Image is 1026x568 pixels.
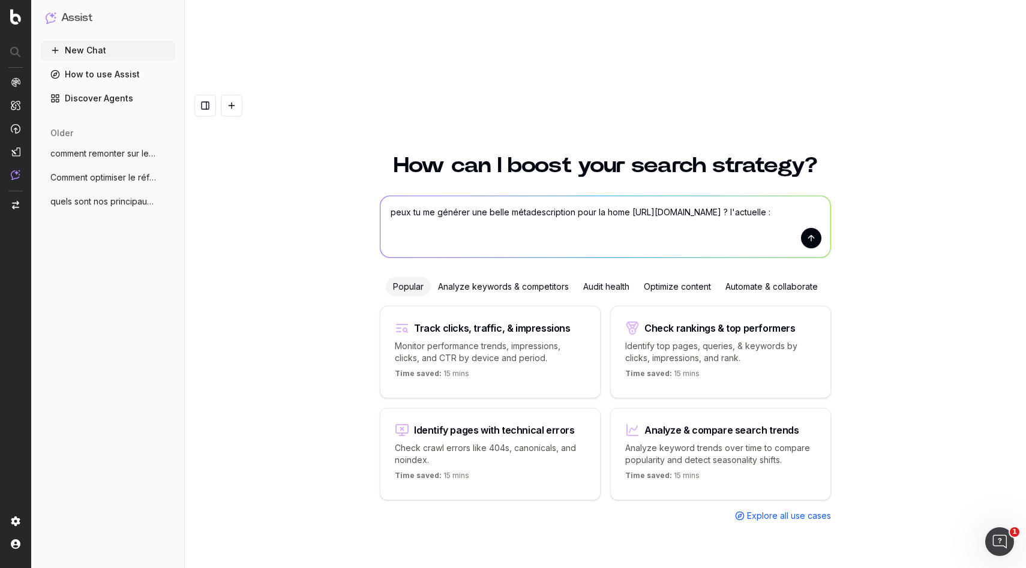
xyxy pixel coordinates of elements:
div: Audit health [576,277,637,296]
div: Optimize content [637,277,718,296]
div: Automate & collaborate [718,277,825,296]
div: Track clicks, traffic, & impressions [414,323,571,333]
h1: How can I boost your search strategy? [380,155,831,176]
div: Analyze & compare search trends [644,425,799,435]
p: Monitor performance trends, impressions, clicks, and CTR by device and period. [395,340,586,364]
span: Time saved: [625,369,672,378]
button: comment remonter sur le mot clé "lit enf [41,144,175,163]
a: Discover Agents [41,89,175,108]
p: 15 mins [625,369,700,383]
p: 15 mins [395,369,469,383]
img: tab_keywords_by_traffic_grey.svg [136,70,146,79]
span: Explore all use cases [747,510,831,522]
img: Assist [11,170,20,180]
textarea: peux tu me générer une belle métadescription pour la home [URL][DOMAIN_NAME] ? l'actuelle : [380,196,830,257]
span: Time saved: [395,471,442,480]
iframe: Intercom live chat [985,527,1014,556]
button: quels sont nos principaux concurrents su [41,192,175,211]
div: Analyze keywords & competitors [431,277,576,296]
div: Mots-clés [149,71,184,79]
span: Time saved: [395,369,442,378]
img: Setting [11,516,20,526]
button: Comment optimiser le référencement du pa [41,168,175,187]
p: Analyze keyword trends over time to compare popularity and detect seasonality shifts. [625,442,816,466]
img: logo_orange.svg [19,19,29,29]
img: Analytics [11,77,20,87]
span: comment remonter sur le mot clé "lit enf [50,148,156,160]
span: quels sont nos principaux concurrents su [50,196,156,208]
p: Identify top pages, queries, & keywords by clicks, impressions, and rank. [625,340,816,364]
div: v 4.0.25 [34,19,59,29]
img: Botify logo [10,9,21,25]
div: Identify pages with technical errors [414,425,575,435]
img: Studio [11,147,20,157]
img: Assist [46,12,56,23]
img: website_grey.svg [19,31,29,41]
button: New Chat [41,41,175,60]
img: Activation [11,124,20,134]
button: Assist [46,10,170,26]
img: My account [11,539,20,549]
p: 15 mins [625,471,700,485]
img: Switch project [12,201,19,209]
img: Intelligence [11,100,20,110]
a: Explore all use cases [735,510,831,522]
span: Time saved: [625,471,672,480]
div: Check rankings & top performers [644,323,796,333]
p: Check crawl errors like 404s, canonicals, and noindex. [395,442,586,466]
span: 1 [1010,527,1019,537]
img: tab_domain_overview_orange.svg [49,70,58,79]
div: Domaine [62,71,92,79]
div: Domaine: [DOMAIN_NAME] [31,31,136,41]
div: Popular [386,277,431,296]
p: 15 mins [395,471,469,485]
a: How to use Assist [41,65,175,84]
span: Comment optimiser le référencement du pa [50,172,156,184]
span: older [50,127,73,139]
h1: Assist [61,10,92,26]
